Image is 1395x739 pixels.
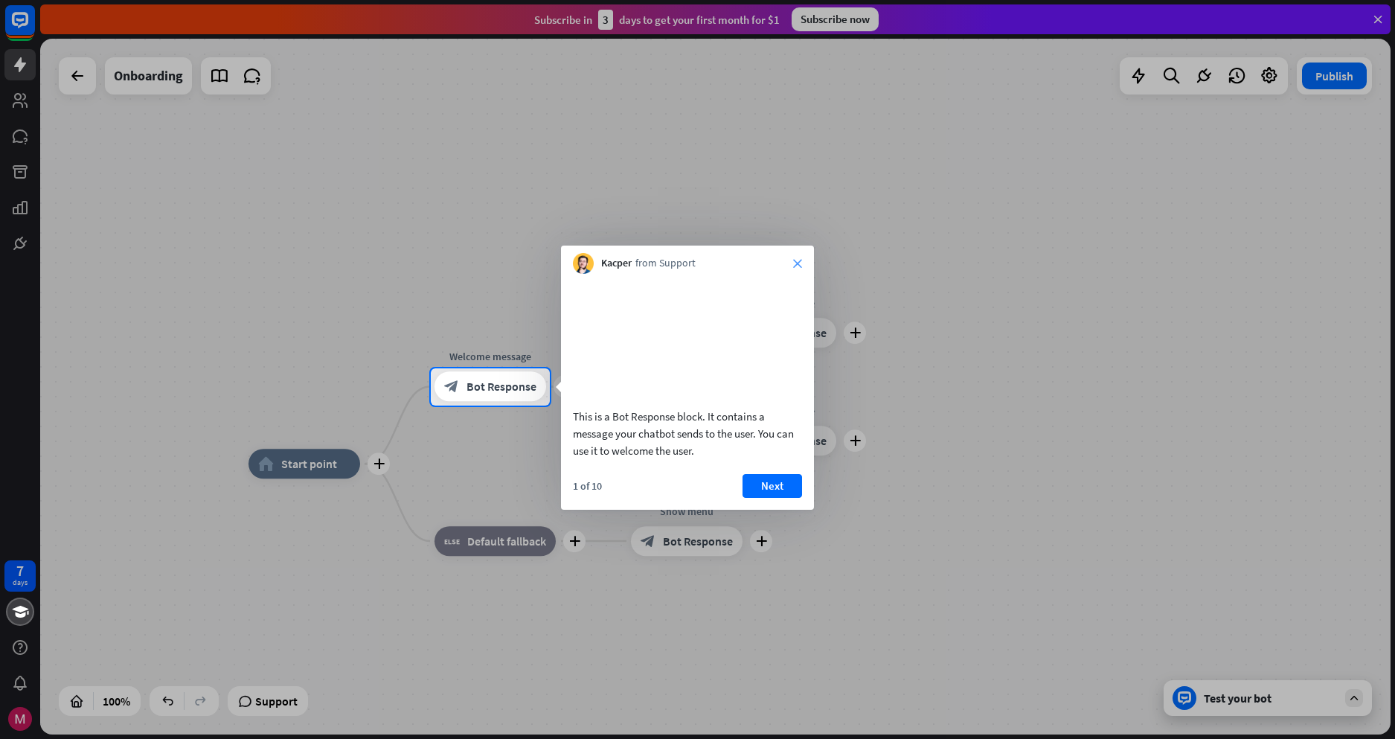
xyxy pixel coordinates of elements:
span: Bot Response [466,380,536,394]
button: Open LiveChat chat widget [12,6,57,51]
i: close [793,259,802,268]
span: Kacper [601,256,632,271]
span: from Support [635,256,696,271]
button: Next [743,474,802,498]
i: block_bot_response [444,380,459,394]
div: 1 of 10 [573,479,602,493]
div: This is a Bot Response block. It contains a message your chatbot sends to the user. You can use i... [573,408,802,459]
